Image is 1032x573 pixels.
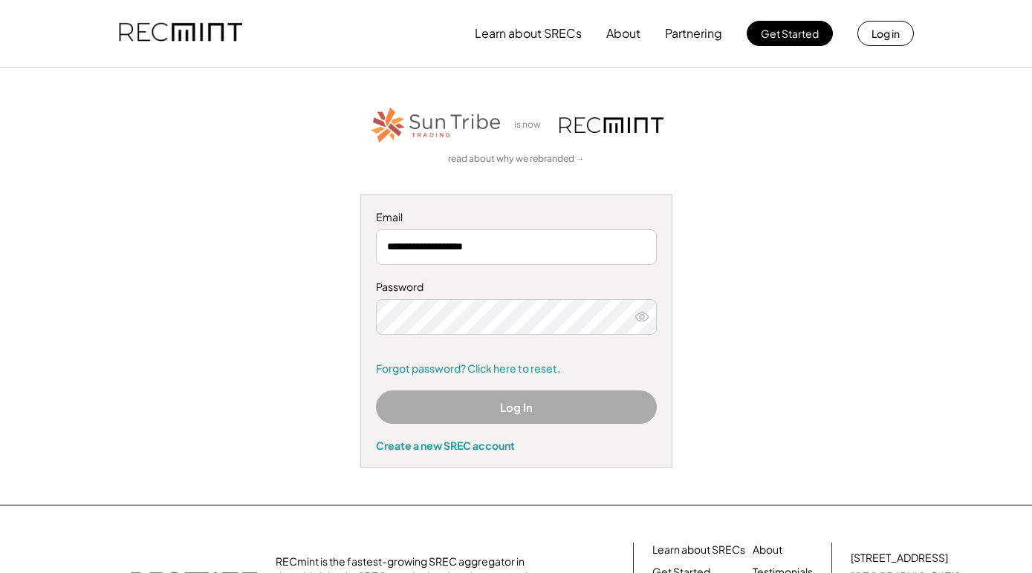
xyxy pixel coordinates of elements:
button: Get Started [747,21,833,46]
div: [STREET_ADDRESS] [851,551,948,566]
button: Learn about SRECs [475,19,582,48]
img: recmint-logotype%403x.png [119,8,242,59]
button: About [606,19,640,48]
img: STT_Horizontal_Logo%2B-%2BColor.png [369,105,503,145]
a: About [753,543,782,557]
img: recmint-logotype%403x.png [559,117,663,133]
button: Partnering [665,19,722,48]
button: Log in [857,21,914,46]
div: Password [376,280,657,295]
div: is now [510,119,552,131]
div: Email [376,210,657,225]
a: read about why we rebranded → [448,153,585,166]
a: Learn about SRECs [652,543,745,557]
div: Create a new SREC account [376,439,657,452]
button: Log In [376,390,657,424]
a: Forgot password? Click here to reset. [376,361,657,376]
